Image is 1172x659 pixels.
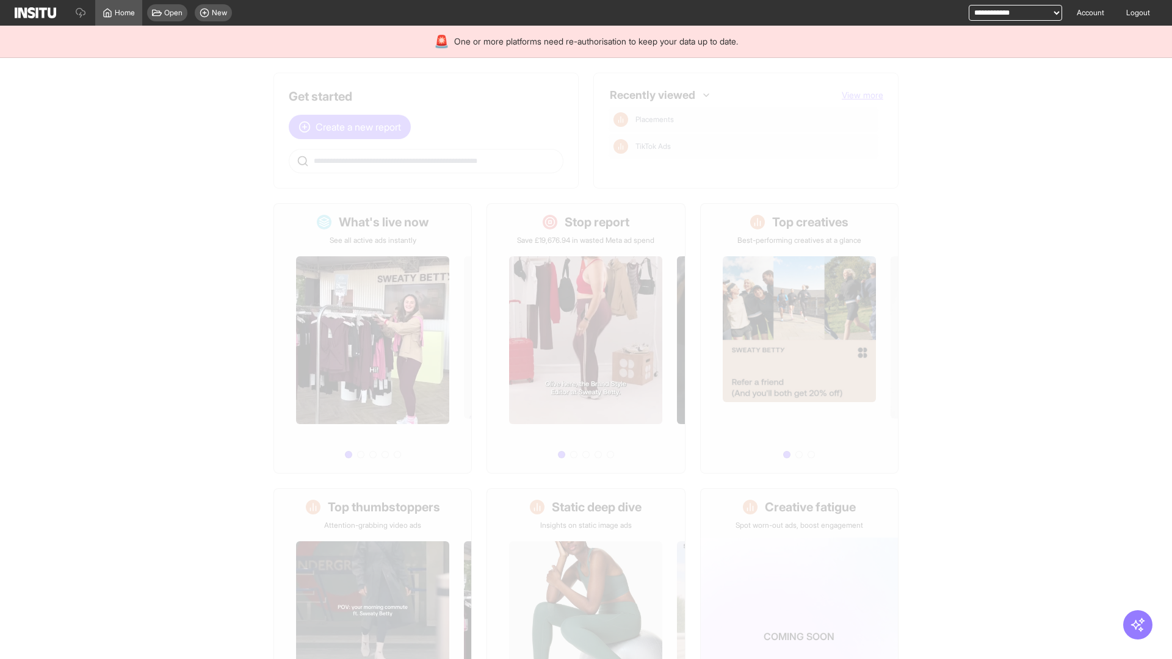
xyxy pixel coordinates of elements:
img: Logo [15,7,56,18]
div: 🚨 [434,33,449,50]
span: Home [115,8,135,18]
span: Open [164,8,183,18]
span: One or more platforms need re-authorisation to keep your data up to date. [454,35,738,48]
span: New [212,8,227,18]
